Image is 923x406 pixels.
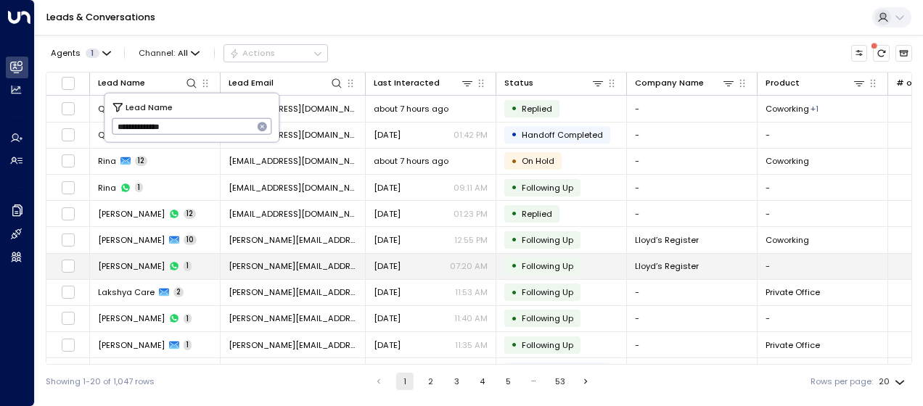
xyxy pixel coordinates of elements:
[766,76,800,90] div: Product
[223,44,328,62] button: Actions
[61,128,75,142] span: Toggle select row
[98,339,165,351] span: Natasha Bell
[184,340,192,350] span: 1
[454,312,488,324] p: 11:40 AM
[766,103,809,115] span: Coworking
[46,45,115,61] button: Agents1
[851,45,868,62] button: Customize
[511,309,517,328] div: •
[455,339,488,351] p: 11:35 AM
[61,154,75,168] span: Toggle select row
[61,207,75,221] span: Toggle select row
[511,178,517,197] div: •
[229,339,357,351] span: natasha@bdgfs.com
[184,314,192,324] span: 1
[511,335,517,355] div: •
[522,339,573,351] span: Following Up
[522,234,573,246] span: Following Up
[229,129,357,141] span: qaiserj933@gmail.com
[229,76,343,90] div: Lead Email
[229,76,274,90] div: Lead Email
[758,175,888,200] td: -
[635,76,735,90] div: Company Name
[61,181,75,195] span: Toggle select row
[627,358,758,384] td: -
[511,204,517,223] div: •
[374,182,401,194] span: Jul 22, 2025
[229,182,357,194] span: rinaseda@hotmail.co.uk
[522,260,573,272] span: Following Up
[627,280,758,305] td: -
[511,256,517,275] div: •
[173,287,184,297] span: 2
[61,364,75,378] span: Toggle select row
[627,306,758,331] td: -
[61,338,75,352] span: Toggle select row
[766,339,820,351] span: Private Office
[98,155,116,167] span: Rina
[635,234,699,246] span: Lloyd’s Register
[454,208,488,220] p: 01:23 PM
[474,373,491,390] button: Go to page 4
[184,235,197,245] span: 10
[766,155,809,167] span: Coworking
[98,208,165,220] span: Kim Magloire
[766,234,809,246] span: Coworking
[134,45,205,61] button: Channel:All
[126,100,173,113] span: Lead Name
[374,155,448,167] span: about 7 hours ago
[229,155,357,167] span: rinaseda@hotmail.co.uk
[627,332,758,357] td: -
[61,285,75,299] span: Toggle select row
[511,125,517,144] div: •
[522,103,552,115] span: Replied
[374,76,440,90] div: Last Interacted
[522,286,573,298] span: Following Up
[627,123,758,148] td: -
[454,234,488,246] p: 12:55 PM
[499,373,517,390] button: Go to page 5
[455,286,488,298] p: 11:53 AM
[134,45,205,61] span: Channel:
[98,312,165,324] span: Natasha Bell
[229,286,357,298] span: alex@officefreedom.com
[369,373,595,390] nav: pagination navigation
[448,373,465,390] button: Go to page 3
[98,260,165,272] span: Debra Taylor
[895,45,912,62] button: Archived Leads
[98,286,155,298] span: Lakshya Care
[758,201,888,226] td: -
[551,373,569,390] button: Go to page 53
[86,49,99,58] span: 1
[374,260,401,272] span: Aug 04, 2025
[450,260,488,272] p: 07:20 AM
[627,201,758,226] td: -
[135,183,143,193] span: 1
[98,182,116,194] span: Rina
[61,311,75,326] span: Toggle select row
[374,234,401,246] span: Aug 08, 2025
[635,260,699,272] span: Lloyd’s Register
[229,312,357,324] span: natasha@bdgfs.com
[511,361,517,381] div: •
[46,11,155,23] a: Leads & Conversations
[61,101,75,116] span: Toggle select row
[61,233,75,247] span: Toggle select row
[522,129,603,141] span: Handoff Completed
[577,373,594,390] button: Go to next page
[229,48,275,58] div: Actions
[522,182,573,194] span: Following Up
[758,254,888,279] td: -
[51,49,81,57] span: Agents
[522,312,573,324] span: Following Up
[374,286,401,298] span: Aug 08, 2025
[374,76,474,90] div: Last Interacted
[61,76,75,91] span: Toggle select all
[811,103,819,115] div: Private Office
[184,261,192,271] span: 1
[98,76,198,90] div: Lead Name
[374,339,401,351] span: Aug 08, 2025
[46,376,155,388] div: Showing 1-20 of 1,047 rows
[422,373,440,390] button: Go to page 2
[184,209,196,219] span: 12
